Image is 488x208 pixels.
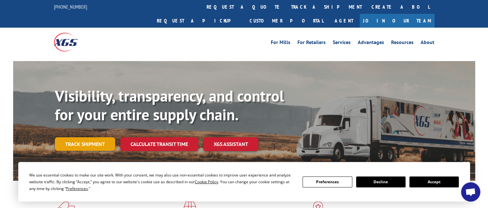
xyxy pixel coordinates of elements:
a: Agent [328,14,360,28]
div: Cookie Consent Prompt [18,162,470,202]
button: Accept [409,176,459,187]
span: Cookie Policy [195,179,218,185]
a: For Mills [271,40,290,47]
a: Track shipment [55,137,115,151]
a: Join Our Team [360,14,434,28]
a: About [421,40,434,47]
b: Visibility, transparency, and control for your entire supply chain. [55,86,284,124]
div: We use essential cookies to make our site work. With your consent, we may also use non-essential ... [29,172,295,192]
a: Open chat [461,182,480,202]
span: Preferences [66,186,88,191]
a: Advantages [358,40,384,47]
a: [PHONE_NUMBER] [54,4,87,10]
a: Resources [391,40,414,47]
button: Decline [356,176,406,187]
a: Services [333,40,351,47]
a: Request a pickup [152,14,245,28]
button: Preferences [303,176,352,187]
a: Calculate transit time [120,137,198,151]
a: For Retailers [297,40,326,47]
a: Customer Portal [245,14,328,28]
a: XGS ASSISTANT [203,137,258,151]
